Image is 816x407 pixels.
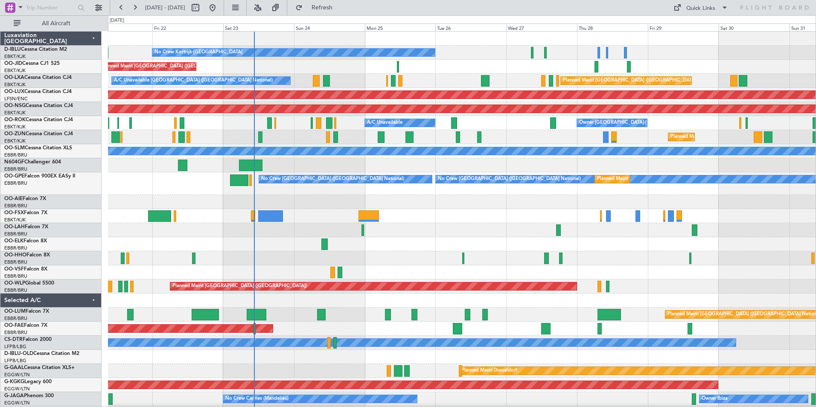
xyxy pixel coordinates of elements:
[4,309,26,314] span: OO-LUM
[4,358,26,364] a: LFPB/LBG
[4,47,67,52] a: D-IBLUCessna Citation M2
[577,23,648,31] div: Thu 28
[4,217,26,223] a: EBKT/KJK
[4,131,26,137] span: OO-ZUN
[4,103,26,108] span: OO-NSG
[4,351,33,356] span: D-IBLU-OLD
[4,267,47,272] a: OO-VSFFalcon 8X
[4,61,22,66] span: OO-JID
[4,152,27,158] a: EBBR/BRU
[4,372,30,378] a: EGGW/LTN
[4,329,27,336] a: EBBR/BRU
[152,23,223,31] div: Fri 22
[4,166,27,172] a: EBBR/BRU
[4,210,47,215] a: OO-FSXFalcon 7X
[4,89,72,94] a: OO-LUXCessna Citation CJ4
[4,196,23,201] span: OO-AIE
[4,160,24,165] span: N604GF
[4,117,26,122] span: OO-ROK
[4,379,24,384] span: G-KGKG
[4,110,26,116] a: EBKT/KJK
[4,273,27,279] a: EBBR/BRU
[114,74,273,87] div: A/C Unavailable [GEOGRAPHIC_DATA] ([GEOGRAPHIC_DATA] National)
[4,138,26,144] a: EBKT/KJK
[4,89,24,94] span: OO-LUX
[367,116,402,129] div: A/C Unavailable
[4,174,24,179] span: OO-GPE
[4,238,47,244] a: OO-ELKFalcon 8X
[435,23,506,31] div: Tue 26
[4,386,30,392] a: EGGW/LTN
[145,4,185,12] span: [DATE] - [DATE]
[670,131,770,143] div: Planned Maint Kortrijk-[GEOGRAPHIC_DATA]
[365,23,436,31] div: Mon 25
[9,17,93,30] button: All Aircraft
[291,1,343,15] button: Refresh
[438,173,581,186] div: No Crew [GEOGRAPHIC_DATA] ([GEOGRAPHIC_DATA] National)
[4,47,21,52] span: D-IBLU
[172,280,307,293] div: Planned Maint [GEOGRAPHIC_DATA] ([GEOGRAPHIC_DATA])
[597,173,752,186] div: Planned Maint [GEOGRAPHIC_DATA] ([GEOGRAPHIC_DATA] National)
[4,124,26,130] a: EBKT/KJK
[4,253,26,258] span: OO-HHO
[579,116,694,129] div: Owner [GEOGRAPHIC_DATA]-[GEOGRAPHIC_DATA]
[4,309,49,314] a: OO-LUMFalcon 7X
[22,20,90,26] span: All Aircraft
[225,392,289,405] div: No Crew Cannes (Mandelieu)
[4,196,46,201] a: OO-AIEFalcon 7X
[686,4,715,13] div: Quick Links
[82,23,152,31] div: Thu 21
[4,343,26,350] a: LFPB/LBG
[669,1,732,15] button: Quick Links
[4,323,24,328] span: OO-FAE
[4,323,47,328] a: OO-FAEFalcon 7X
[4,75,24,80] span: OO-LXA
[461,364,517,377] div: Planned Maint Dusseldorf
[4,81,26,88] a: EBKT/KJK
[4,61,60,66] a: OO-JIDCessna CJ1 525
[110,17,124,24] div: [DATE]
[4,253,50,258] a: OO-HHOFalcon 8X
[4,259,27,265] a: EBBR/BRU
[4,393,54,398] a: G-JAGAPhenom 300
[4,351,79,356] a: D-IBLU-OLDCessna Citation M2
[4,67,26,74] a: EBKT/KJK
[4,224,48,230] a: OO-LAHFalcon 7X
[26,1,75,14] input: Trip Number
[4,75,72,80] a: OO-LXACessna Citation CJ4
[4,53,26,60] a: EBKT/KJK
[4,117,73,122] a: OO-ROKCessna Citation CJ4
[4,160,61,165] a: N604GFChallenger 604
[702,392,728,405] div: Owner Ibiza
[4,145,25,151] span: OO-SLM
[648,23,719,31] div: Fri 29
[102,60,236,73] div: Planned Maint [GEOGRAPHIC_DATA] ([GEOGRAPHIC_DATA])
[4,400,30,406] a: EGGW/LTN
[4,145,72,151] a: OO-SLMCessna Citation XLS
[294,23,365,31] div: Sun 24
[719,23,790,31] div: Sat 30
[4,231,27,237] a: EBBR/BRU
[4,245,27,251] a: EBBR/BRU
[4,180,27,186] a: EBBR/BRU
[4,337,52,342] a: CS-DTRFalcon 2000
[223,23,294,31] div: Sat 23
[4,210,24,215] span: OO-FSX
[4,315,27,322] a: EBBR/BRU
[4,393,24,398] span: G-JAGA
[563,74,717,87] div: Planned Maint [GEOGRAPHIC_DATA] ([GEOGRAPHIC_DATA] National)
[4,224,25,230] span: OO-LAH
[4,379,52,384] a: G-KGKGLegacy 600
[154,46,242,59] div: No Crew Kortrijk-[GEOGRAPHIC_DATA]
[304,5,340,11] span: Refresh
[4,287,27,294] a: EBBR/BRU
[4,365,75,370] a: G-GAALCessna Citation XLS+
[4,203,27,209] a: EBBR/BRU
[4,365,24,370] span: G-GAAL
[4,238,23,244] span: OO-ELK
[4,281,54,286] a: OO-WLPGlobal 5500
[4,267,24,272] span: OO-VSF
[261,173,404,186] div: No Crew [GEOGRAPHIC_DATA] ([GEOGRAPHIC_DATA] National)
[4,96,28,102] a: LFSN/ENC
[4,131,73,137] a: OO-ZUNCessna Citation CJ4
